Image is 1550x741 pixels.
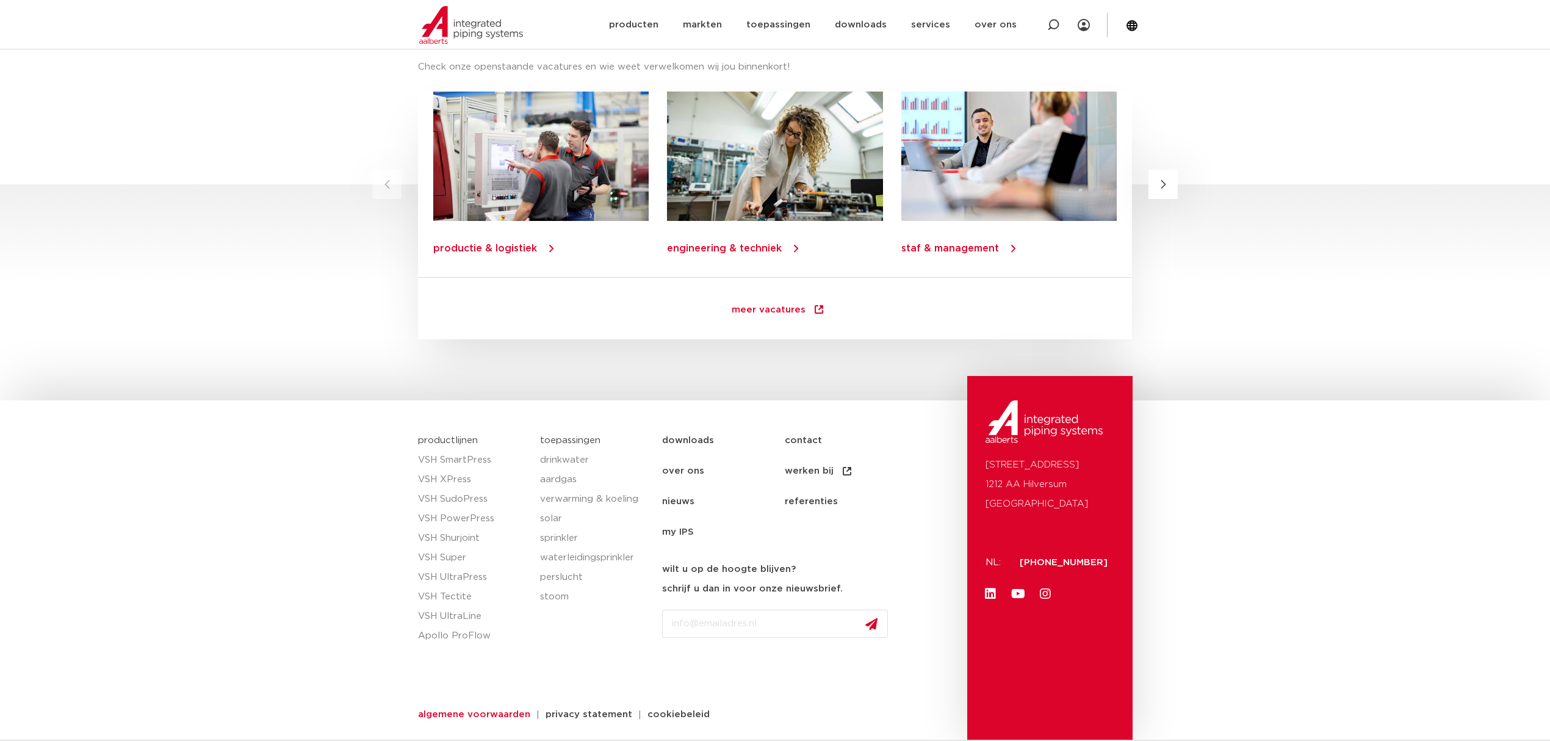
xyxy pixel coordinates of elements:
[540,568,650,587] a: perslucht
[418,587,528,607] a: VSH Tectite
[662,425,785,456] a: downloads
[662,610,888,638] input: info@emailadres.nl
[540,548,650,568] a: waterleidingsprinkler
[418,607,528,626] a: VSH UltraLine
[662,648,848,695] iframe: reCAPTCHA
[418,710,530,719] span: algemene voorwaarden
[418,626,528,646] a: Apollo ProFlow
[540,450,650,470] a: drinkwater
[785,425,907,456] a: contact
[785,486,907,517] a: referenties
[540,470,650,490] a: aardgas
[732,305,806,317] span: meer vacatures
[667,244,782,253] a: engineering & techniek
[647,710,710,719] span: cookiebeleid
[540,509,650,529] a: solar
[986,455,1114,514] p: [STREET_ADDRESS] 1212 AA Hilversum [GEOGRAPHIC_DATA]
[662,425,962,548] nav: Menu
[418,548,528,568] a: VSH Super
[418,57,1132,77] p: Check onze openstaande vacatures en wie weet verwelkomen wij jou binnenkort!
[418,529,528,548] a: VSH Shurjoint
[540,587,650,607] a: stoom
[536,710,641,719] a: privacy statement
[418,509,528,529] a: VSH PowerPress
[540,436,600,445] a: toepassingen
[1148,170,1178,199] button: Next slide
[418,470,528,490] a: VSH XPress
[418,436,478,445] a: productlijnen
[662,584,843,593] strong: schrijf u dan in voor onze nieuwsbrief.
[418,450,528,470] a: VSH SmartPress
[409,710,539,719] a: algemene voorwaarden
[418,490,528,509] a: VSH SudoPress
[433,244,537,253] a: productie & logistiek
[986,553,1005,573] p: NL:
[901,244,999,253] a: staf & management
[418,568,528,587] a: VSH UltraPress
[540,490,650,509] a: verwarming & koeling
[638,710,719,719] a: cookiebeleid
[372,170,402,199] button: Previous slide
[546,710,632,719] span: privacy statement
[707,293,849,327] a: meer vacatures
[662,517,785,548] a: my IPS
[785,456,907,486] a: werken bij
[865,618,878,631] img: send.svg
[662,486,785,517] a: nieuws
[662,565,796,574] strong: wilt u op de hoogte blijven?
[1020,558,1108,567] a: [PHONE_NUMBER]
[662,456,785,486] a: over ons
[540,529,650,548] a: sprinkler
